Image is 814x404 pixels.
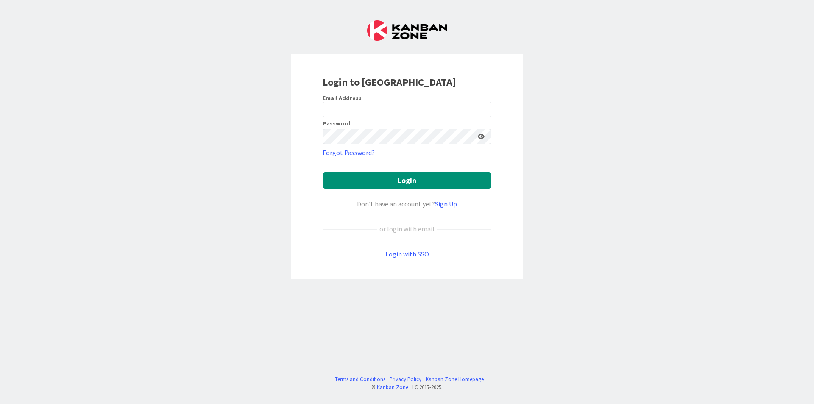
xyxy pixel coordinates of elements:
[335,375,385,383] a: Terms and Conditions
[367,20,447,41] img: Kanban Zone
[331,383,484,391] div: © LLC 2017- 2025 .
[323,199,491,209] div: Don’t have an account yet?
[323,75,456,89] b: Login to [GEOGRAPHIC_DATA]
[390,375,421,383] a: Privacy Policy
[323,148,375,158] a: Forgot Password?
[377,224,437,234] div: or login with email
[385,250,429,258] a: Login with SSO
[426,375,484,383] a: Kanban Zone Homepage
[435,200,457,208] a: Sign Up
[323,120,351,126] label: Password
[323,172,491,189] button: Login
[323,94,362,102] label: Email Address
[377,384,408,390] a: Kanban Zone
